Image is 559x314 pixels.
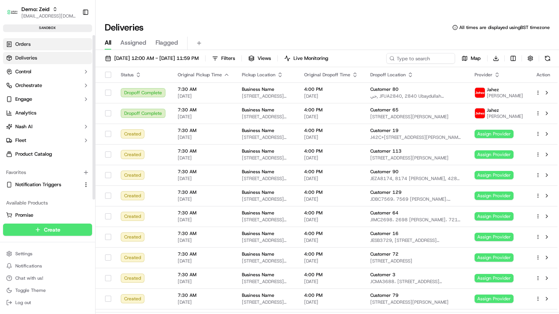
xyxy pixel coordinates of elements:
span: [DATE] [178,114,230,120]
span: [STREET_ADDRESS][PERSON_NAME] [242,279,292,285]
img: Nash [8,8,23,23]
span: [DATE] [178,279,230,285]
span: Assign Provider [475,212,514,221]
span: 4:00 PM [304,272,358,278]
a: 💻API Documentation [62,108,126,121]
span: Jahez [487,107,499,113]
div: Available Products [3,197,92,209]
span: Customer 16 [370,230,399,237]
button: Create [3,224,92,236]
button: [DATE] 12:00 AM - [DATE] 11:59 PM [102,53,202,64]
span: Assign Provider [475,233,514,241]
span: [DATE] [178,258,230,264]
span: 7:30 AM [178,107,230,113]
button: Demo: Zeid [21,5,49,13]
span: Assign Provider [475,274,514,282]
span: Customer 65 [370,107,399,113]
span: Customer 90 [370,169,399,175]
div: We're available if you need us! [26,81,97,87]
span: J42C+[STREET_ADDRESS][PERSON_NAME][PERSON_NAME][PERSON_NAME] [370,134,462,140]
span: JEZA8174, 8174 [PERSON_NAME], 4282, As Salamah, Jeddah 23522, [GEOGRAPHIC_DATA] [370,176,462,182]
button: Settings [3,248,92,259]
span: [DATE] [304,155,358,161]
span: Assign Provider [475,295,514,303]
span: Assign Provider [475,171,514,179]
p: Welcome 👋 [8,31,139,43]
span: JESB3729, [STREET_ADDRESS][PERSON_NAME] [370,237,462,243]
span: Live Monitoring [293,55,328,62]
button: Nash AI [3,121,92,133]
span: Create [44,226,60,233]
span: JCMA3688، [STREET_ADDRESS][PERSON_NAME] [370,279,462,285]
button: Notification Triggers [3,179,92,191]
span: [STREET_ADDRESS][PERSON_NAME] [242,93,292,99]
span: [STREET_ADDRESS][PERSON_NAME] [242,134,292,140]
span: [DATE] [304,134,358,140]
span: [DATE] [178,217,230,223]
span: Provider [475,72,493,78]
span: Business Name [242,127,274,134]
span: Original Dropoff Time [304,72,350,78]
span: Filters [221,55,235,62]
span: 4:00 PM [304,107,358,113]
button: Map [458,53,484,64]
span: Views [258,55,271,62]
span: Business Name [242,86,274,92]
span: Business Name [242,189,274,195]
button: Toggle Theme [3,285,92,296]
span: 7:30 AM [178,210,230,216]
span: All times are displayed using BST timezone [459,24,550,31]
span: [DATE] [304,299,358,305]
span: Customer 129 [370,189,402,195]
span: Original Pickup Time [178,72,222,78]
span: 4:00 PM [304,86,358,92]
span: 7:30 AM [178,272,230,278]
div: Start new chat [26,73,125,81]
span: Dropoff Location [370,72,406,78]
span: Business Name [242,251,274,257]
span: Pickup Location [242,72,275,78]
span: Settings [15,251,32,257]
span: 7:30 AM [178,251,230,257]
span: [DATE] [304,217,358,223]
span: [PERSON_NAME] [487,113,523,119]
span: Engage [15,96,32,103]
input: Type to search [386,53,455,64]
span: [DATE] [178,134,230,140]
img: jahez.png [475,108,485,118]
div: Action [535,72,551,78]
span: 7:30 AM [178,230,230,237]
span: [STREET_ADDRESS][PERSON_NAME] [242,237,292,243]
button: Demo: ZeidDemo: Zeid[EMAIL_ADDRESS][DOMAIN_NAME] [3,3,79,21]
span: Nash AI [15,123,32,130]
button: Log out [3,297,92,308]
button: Notifications [3,261,92,271]
span: [DATE] [178,237,230,243]
span: 7:30 AM [178,86,230,92]
span: [STREET_ADDRESS][PERSON_NAME] [242,258,292,264]
a: Deliveries [3,52,92,64]
span: [DATE] [178,176,230,182]
span: 4:00 PM [304,251,358,257]
span: [DATE] [304,196,358,202]
a: Powered byPylon [54,129,92,135]
span: Status [121,72,134,78]
div: sandbox [3,24,92,32]
button: Start new chat [130,75,139,84]
span: Flagged [156,38,178,47]
span: JDBC7569، 7569 [PERSON_NAME]، [STREET_ADDRESS] [370,196,462,202]
a: Orders [3,38,92,50]
span: Business Name [242,107,274,113]
span: [DATE] [304,258,358,264]
span: All [105,38,111,47]
span: Business Name [242,230,274,237]
button: Refresh [542,53,553,64]
span: [DATE] [178,299,230,305]
span: [PERSON_NAME] [487,93,523,99]
img: jahez.png [475,88,485,98]
button: [EMAIL_ADDRESS][DOMAIN_NAME] [21,13,76,19]
button: Fleet [3,134,92,147]
span: Orders [15,41,31,48]
span: Customer 19 [370,127,399,134]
